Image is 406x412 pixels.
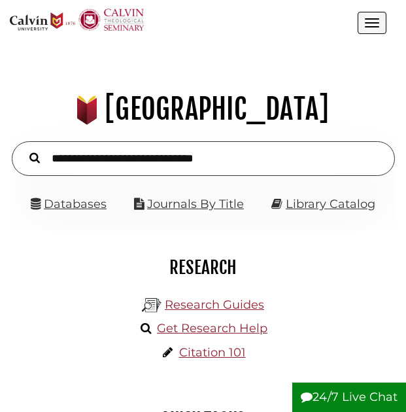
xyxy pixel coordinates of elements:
[29,152,40,164] i: Search
[165,298,264,312] a: Research Guides
[358,12,386,34] button: Open the menu
[23,149,46,165] button: Search
[179,345,246,360] a: Citation 101
[286,197,375,211] a: Library Catalog
[142,296,161,315] img: Hekman Library Logo
[31,197,107,211] a: Databases
[20,256,386,279] h2: Research
[147,197,244,211] a: Journals By Title
[16,92,390,127] h1: [GEOGRAPHIC_DATA]
[157,321,267,335] a: Get Research Help
[78,9,144,31] img: Calvin Theological Seminary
